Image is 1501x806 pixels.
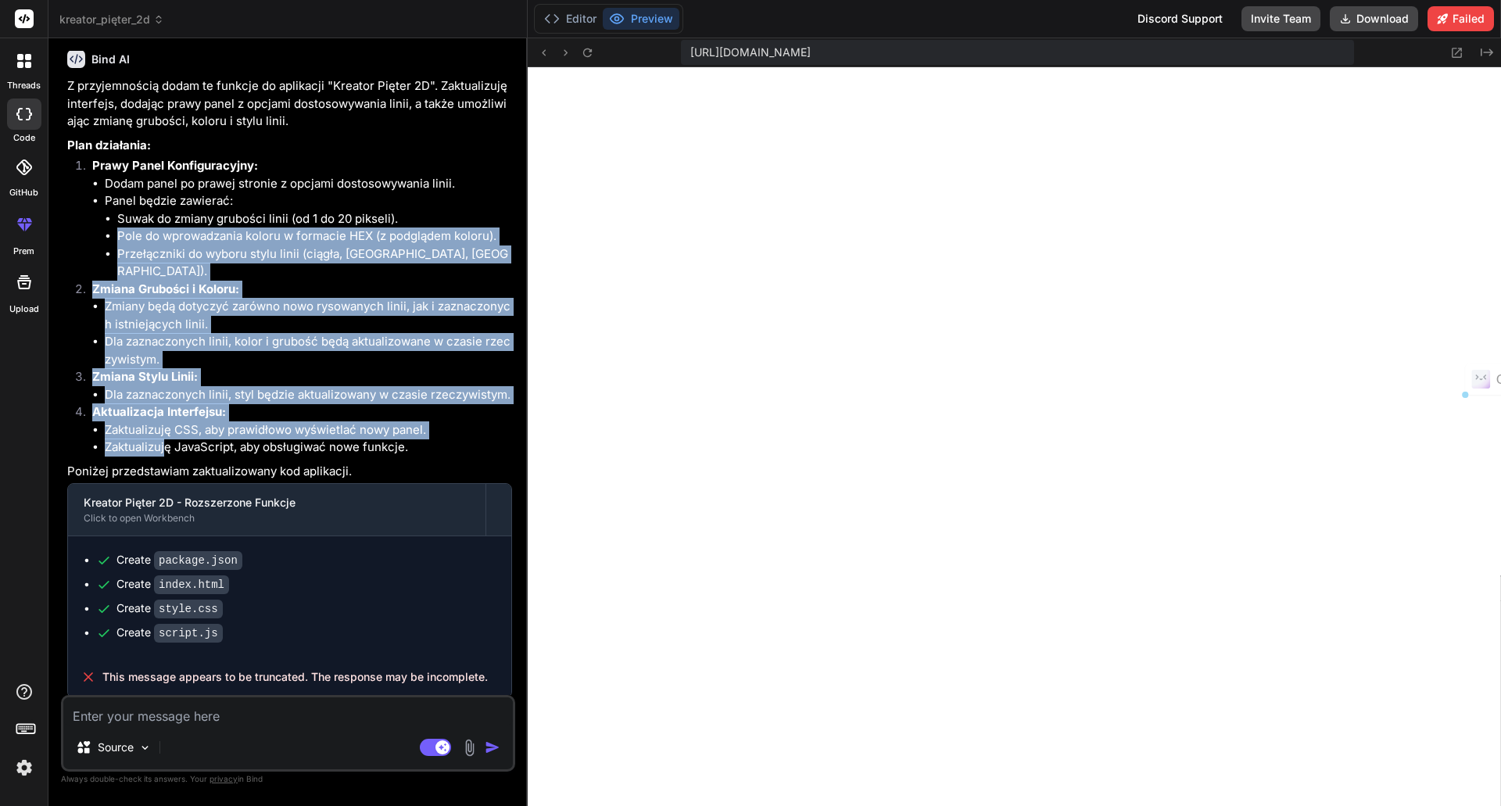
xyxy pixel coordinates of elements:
strong: Aktualizacja Interfejsu: [92,404,226,419]
div: Discord Support [1128,6,1232,31]
button: Download [1330,6,1418,31]
label: threads [7,79,41,92]
img: icon [485,740,500,755]
strong: Zmiana Stylu Linii: [92,369,198,384]
p: Poniżej przedstawiam zaktualizowany kod aplikacji. [67,463,512,481]
div: Create [116,600,223,617]
button: Preview [603,8,679,30]
button: Invite Team [1241,6,1320,31]
code: script.js [154,624,223,643]
div: Create [116,552,242,568]
strong: Prawy Panel Konfiguracyjny: [92,158,258,173]
img: settings [11,754,38,781]
code: package.json [154,551,242,570]
li: Dla zaznaczonych linii, styl będzie aktualizowany w czasie rzeczywistym. [105,386,512,404]
p: Source [98,740,134,755]
p: Always double-check its answers. Your in Bind [61,772,515,786]
img: Pick Models [138,741,152,754]
li: Przełączniki do wyboru stylu linii (ciągła, [GEOGRAPHIC_DATA], [GEOGRAPHIC_DATA]). [117,245,512,281]
img: attachment [460,739,478,757]
label: GitHub [9,186,38,199]
span: [URL][DOMAIN_NAME] [690,45,811,60]
strong: Zmiana Grubości i Koloru: [92,281,239,296]
button: Editor [538,8,603,30]
li: Zaktualizuję JavaScript, aby obsługiwać nowe funkcje. [105,439,512,457]
li: Dodam panel po prawej stronie z opcjami dostosowywania linii. [105,175,512,193]
li: Dla zaznaczonych linii, kolor i grubość będą aktualizowane w czasie rzeczywistym. [105,333,512,368]
strong: Plan działania: [67,138,151,152]
code: style.css [154,600,223,618]
li: Zaktualizuję CSS, aby prawidłowo wyświetlać nowy panel. [105,421,512,439]
label: prem [13,245,34,258]
li: Pole do wprowadzania koloru w formacie HEX (z podglądem koloru). [117,227,512,245]
button: Kreator Pięter 2D - Rozszerzone FunkcjeClick to open Workbench [68,484,485,536]
code: index.html [154,575,229,594]
h6: Bind AI [91,52,130,67]
span: privacy [210,774,238,783]
div: Create [116,625,223,641]
li: Panel będzie zawierać: [105,192,512,281]
label: Upload [9,303,39,316]
button: Failed [1428,6,1494,31]
div: Click to open Workbench [84,512,470,525]
li: Zmiany będą dotyczyć zarówno nowo rysowanych linii, jak i zaznaczonych istniejących linii. [105,298,512,333]
li: Suwak do zmiany grubości linii (od 1 do 20 pikseli). [117,210,512,228]
p: Z przyjemnością dodam te funkcje do aplikacji "Kreator Pięter 2D". Zaktualizuję interfejs, dodają... [67,77,512,131]
span: This message appears to be truncated. The response may be incomplete. [102,669,488,685]
div: Create [116,576,229,593]
span: kreator_pięter_2d [59,12,164,27]
div: Kreator Pięter 2D - Rozszerzone Funkcje [84,495,470,510]
label: code [13,131,35,145]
